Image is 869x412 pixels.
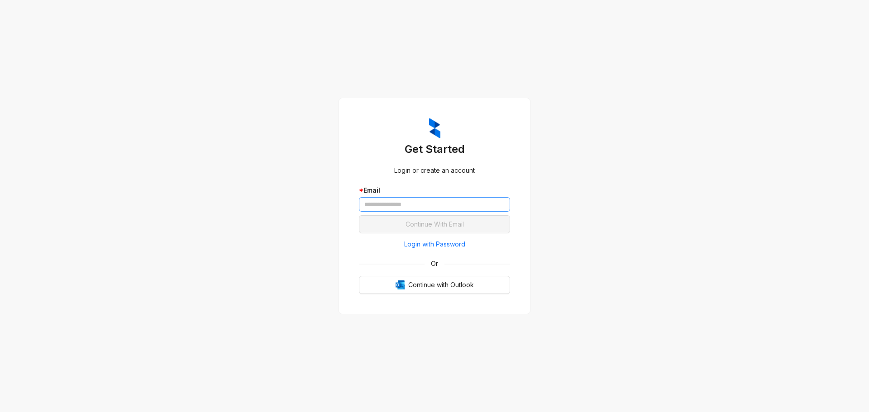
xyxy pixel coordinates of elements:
span: Continue with Outlook [408,280,474,290]
span: Login with Password [404,239,465,249]
span: Or [425,259,444,269]
div: Email [359,185,510,195]
div: Login or create an account [359,166,510,175]
button: OutlookContinue with Outlook [359,276,510,294]
img: ZumaIcon [429,118,440,139]
img: Outlook [396,280,405,289]
button: Continue With Email [359,215,510,233]
button: Login with Password [359,237,510,251]
h3: Get Started [359,142,510,156]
